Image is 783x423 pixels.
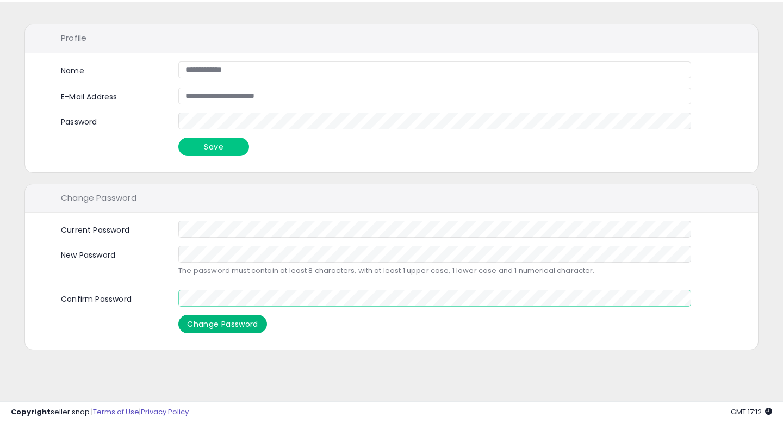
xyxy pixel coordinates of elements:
[11,407,51,417] strong: Copyright
[25,184,758,213] div: Change Password
[53,290,170,305] label: Confirm Password
[53,246,170,261] label: New Password
[93,407,139,417] a: Terms of Use
[731,407,772,417] span: 2025-10-11 17:12 GMT
[53,113,170,128] label: Password
[141,407,189,417] a: Privacy Policy
[53,88,170,103] label: E-Mail Address
[178,138,249,156] button: Save
[11,407,189,418] div: seller snap | |
[53,221,170,236] label: Current Password
[178,265,691,276] p: The password must contain at least 8 characters, with at least 1 upper case, 1 lower case and 1 n...
[61,65,84,77] label: Name
[178,315,267,333] button: Change Password
[25,24,758,53] div: Profile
